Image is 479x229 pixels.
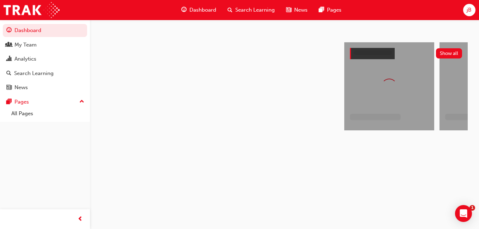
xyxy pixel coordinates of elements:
[463,4,475,16] button: jB
[14,83,28,92] div: News
[455,205,472,222] div: Open Intercom Messenger
[3,52,87,66] a: Analytics
[436,48,462,58] button: Show all
[14,41,37,49] div: My Team
[350,48,462,59] a: Show all
[3,81,87,94] a: News
[222,3,280,17] a: search-iconSearch Learning
[189,6,216,14] span: Dashboard
[6,99,12,105] span: pages-icon
[280,3,313,17] a: news-iconNews
[6,70,11,77] span: search-icon
[78,215,83,224] span: prev-icon
[3,95,87,109] button: Pages
[14,69,54,78] div: Search Learning
[6,27,12,34] span: guage-icon
[235,6,275,14] span: Search Learning
[469,205,475,211] span: 1
[4,2,60,18] img: Trak
[6,85,12,91] span: news-icon
[313,3,347,17] a: pages-iconPages
[228,6,232,14] span: search-icon
[176,3,222,17] a: guage-iconDashboard
[467,6,472,14] span: jB
[6,56,12,62] span: chart-icon
[79,97,84,106] span: up-icon
[286,6,291,14] span: news-icon
[327,6,341,14] span: Pages
[14,55,36,63] div: Analytics
[3,23,87,95] button: DashboardMy TeamAnalyticsSearch LearningNews
[181,6,187,14] span: guage-icon
[3,67,87,80] a: Search Learning
[3,24,87,37] a: Dashboard
[8,108,87,119] a: All Pages
[294,6,308,14] span: News
[6,42,12,48] span: people-icon
[3,38,87,51] a: My Team
[14,98,29,106] div: Pages
[319,6,324,14] span: pages-icon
